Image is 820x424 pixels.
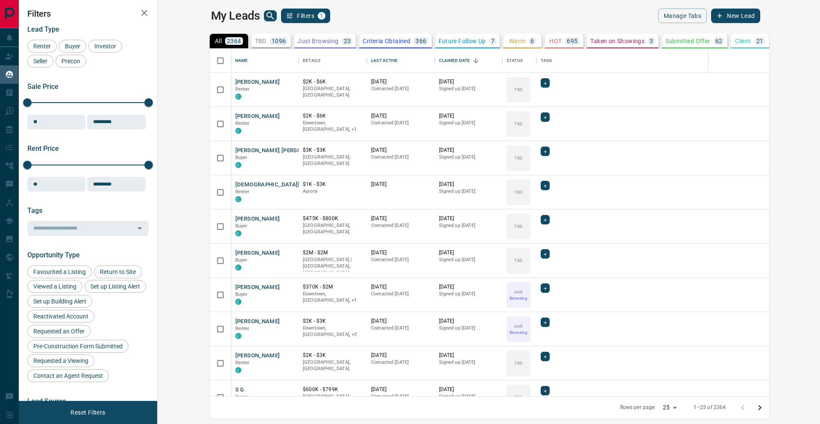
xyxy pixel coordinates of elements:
span: + [544,147,547,156]
span: Tags [27,206,42,215]
span: Set up Listing Alert [88,283,143,290]
button: [PERSON_NAME] [235,318,280,326]
p: Rows per page: [620,404,656,411]
span: Buyer [235,257,248,263]
p: 3 [650,38,653,44]
p: [GEOGRAPHIC_DATA], [GEOGRAPHIC_DATA] [303,393,363,406]
p: 1096 [272,38,286,44]
p: $475K - $800K [303,215,363,222]
div: Name [231,49,299,73]
div: Status [502,49,536,73]
button: [PERSON_NAME] [235,78,280,86]
p: 21 [756,38,764,44]
div: condos.ca [235,333,241,339]
p: $2M - $2M [303,249,363,256]
span: + [544,181,547,190]
p: [DATE] [371,352,430,359]
span: + [544,215,547,224]
p: Signed up [DATE] [439,256,498,263]
div: Name [235,49,248,73]
span: Requested a Viewing [30,357,91,364]
div: + [541,352,550,361]
p: 62 [715,38,723,44]
p: 1–25 of 2364 [694,404,726,411]
p: $1K - $3K [303,181,363,188]
span: Renter [235,326,250,331]
div: condos.ca [235,94,241,100]
div: Seller [27,55,53,68]
span: Buyer [235,291,248,297]
span: Buyer [235,223,248,229]
p: Future Follow Up [439,38,486,44]
span: Precon [59,58,83,65]
span: Renter [235,189,250,194]
span: + [544,318,547,327]
p: [GEOGRAPHIC_DATA], [GEOGRAPHIC_DATA] [303,154,363,167]
p: Signed up [DATE] [439,359,498,366]
div: + [541,112,550,122]
span: + [544,113,547,121]
p: Just Browsing [507,323,530,336]
p: Client [735,38,751,44]
div: + [541,215,550,224]
button: [PERSON_NAME] [235,215,280,223]
p: [DATE] [371,147,430,154]
button: Open [134,222,146,234]
p: [DATE] [371,249,430,256]
button: [DEMOGRAPHIC_DATA][PERSON_NAME] [235,181,343,189]
span: Lead Type [27,25,59,33]
div: + [541,181,550,190]
p: [DATE] [371,283,430,291]
p: TBD [514,360,522,366]
div: + [541,249,550,259]
span: Renter [235,360,250,365]
div: condos.ca [235,128,241,134]
p: [DATE] [439,318,498,325]
div: condos.ca [235,196,241,202]
span: + [544,250,547,258]
p: Signed up [DATE] [439,222,498,229]
p: Signed up [DATE] [439,120,498,127]
p: [DATE] [371,386,430,393]
div: Reactivated Account [27,310,94,323]
span: Rent Price [27,144,59,153]
span: Favourited a Listing [30,268,89,275]
div: condos.ca [235,367,241,373]
button: search button [264,10,277,21]
p: Toronto [303,120,363,133]
button: [PERSON_NAME] [PERSON_NAME] [235,147,326,155]
span: Contact an Agent Request [30,372,106,379]
div: Claimed Date [439,49,470,73]
p: [DATE] [439,249,498,256]
p: 7 [491,38,495,44]
button: [PERSON_NAME] [235,112,280,121]
span: 1 [319,13,325,19]
h2: Filters [27,9,149,19]
p: 695 [567,38,577,44]
div: Requested a Viewing [27,354,94,367]
span: Viewed a Listing [30,283,79,290]
p: [DATE] [371,78,430,85]
p: $370K - $2M [303,283,363,291]
p: Toronto [303,291,363,304]
p: [DATE] [371,112,430,120]
span: Buyer [62,43,83,50]
p: TBD [514,86,522,93]
button: Reset Filters [65,405,111,420]
span: Investor [91,43,119,50]
button: Manage Tabs [658,9,707,23]
p: TBD [514,121,522,127]
p: [DATE] [439,181,498,188]
span: + [544,352,547,361]
div: Renter [27,40,57,53]
p: TBD [514,223,522,230]
p: [DATE] [371,181,430,188]
div: Favourited a Listing [27,265,92,278]
p: Warm [509,38,526,44]
p: Contacted [DATE] [371,222,430,229]
button: Filters1 [281,9,330,23]
span: Renter [235,86,250,92]
p: [GEOGRAPHIC_DATA], [GEOGRAPHIC_DATA] [303,85,363,99]
span: + [544,284,547,292]
span: Lead Source [27,397,66,405]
